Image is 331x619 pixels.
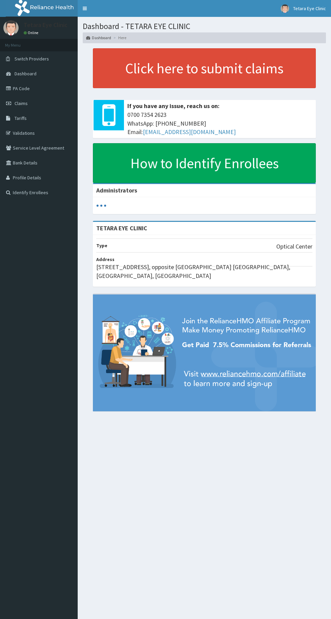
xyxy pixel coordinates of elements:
img: provider-team-banner.png [93,294,316,411]
span: Tetara Eye Clinic [293,5,326,11]
b: If you have any issue, reach us on: [127,102,220,110]
img: User Image [3,20,19,35]
span: Switch Providers [15,56,49,62]
a: Click here to submit claims [93,48,316,88]
a: Online [24,30,40,35]
p: Optical Center [276,242,312,251]
b: Administrators [96,186,137,194]
p: Tetara Eye Clinic [24,22,68,28]
h1: Dashboard - TETARA EYE CLINIC [83,22,326,31]
a: [EMAIL_ADDRESS][DOMAIN_NAME] [143,128,236,136]
a: Dashboard [86,35,111,41]
b: Address [96,256,114,262]
img: User Image [281,4,289,13]
span: Tariffs [15,115,27,121]
span: Claims [15,100,28,106]
li: Here [112,35,126,41]
span: 0700 7354 2623 WhatsApp: [PHONE_NUMBER] Email: [127,110,312,136]
svg: audio-loading [96,201,106,211]
span: Dashboard [15,71,36,77]
p: [STREET_ADDRESS], opposite [GEOGRAPHIC_DATA] [GEOGRAPHIC_DATA], [GEOGRAPHIC_DATA], [GEOGRAPHIC_DATA] [96,263,312,280]
b: Type [96,242,107,249]
strong: TETARA EYE CLINIC [96,224,147,232]
a: How to Identify Enrollees [93,143,316,183]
